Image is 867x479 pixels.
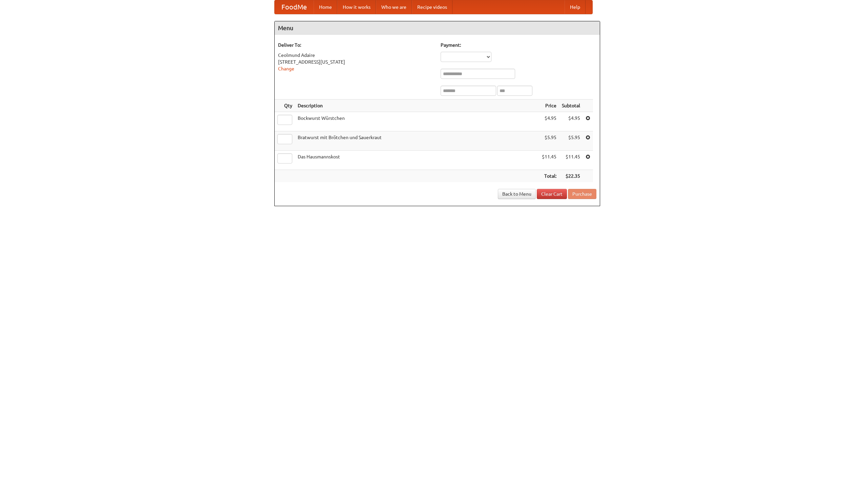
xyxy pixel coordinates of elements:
[539,100,559,112] th: Price
[278,66,294,71] a: Change
[441,42,596,48] h5: Payment:
[295,151,539,170] td: Das Hausmannskost
[295,100,539,112] th: Description
[559,100,583,112] th: Subtotal
[559,131,583,151] td: $5.95
[559,151,583,170] td: $11.45
[278,59,434,65] div: [STREET_ADDRESS][US_STATE]
[559,170,583,182] th: $22.35
[568,189,596,199] button: Purchase
[337,0,376,14] a: How it works
[559,112,583,131] td: $4.95
[498,189,536,199] a: Back to Menu
[278,52,434,59] div: Ceolmund Adaire
[539,170,559,182] th: Total:
[412,0,452,14] a: Recipe videos
[275,21,600,35] h4: Menu
[565,0,586,14] a: Help
[539,151,559,170] td: $11.45
[539,112,559,131] td: $4.95
[539,131,559,151] td: $5.95
[537,189,567,199] a: Clear Cart
[295,112,539,131] td: Bockwurst Würstchen
[295,131,539,151] td: Bratwurst mit Brötchen und Sauerkraut
[275,0,314,14] a: FoodMe
[275,100,295,112] th: Qty
[314,0,337,14] a: Home
[278,42,434,48] h5: Deliver To:
[376,0,412,14] a: Who we are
